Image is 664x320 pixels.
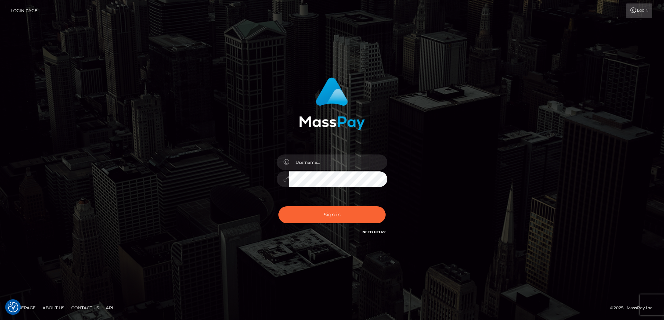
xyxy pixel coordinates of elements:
[8,302,18,312] img: Revisit consent button
[362,230,386,234] a: Need Help?
[11,3,37,18] a: Login Page
[8,302,38,313] a: Homepage
[68,302,102,313] a: Contact Us
[626,3,652,18] a: Login
[278,206,386,223] button: Sign in
[289,154,387,170] input: Username...
[610,304,659,312] div: © 2025 , MassPay Inc.
[299,77,365,130] img: MassPay Login
[40,302,67,313] a: About Us
[103,302,116,313] a: API
[8,302,18,312] button: Consent Preferences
